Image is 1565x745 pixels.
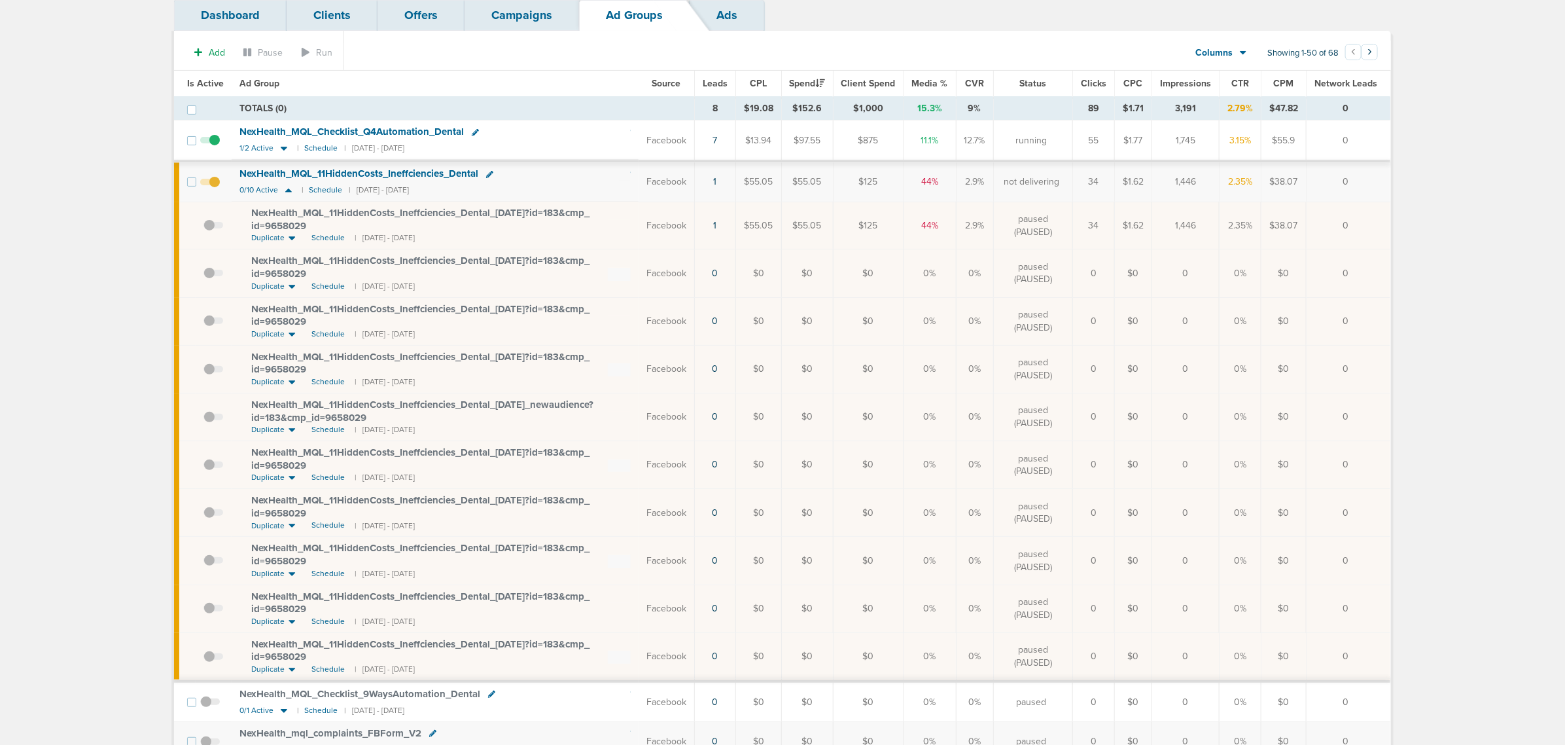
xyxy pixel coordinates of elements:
small: | [DATE] - [DATE] [355,664,415,675]
td: $0 [1261,681,1307,722]
span: NexHealth_ MQL_ 11HiddenCosts_ Ineffciencies_ Dental [239,168,478,179]
td: 0 [1152,681,1220,722]
span: Add [209,47,225,58]
td: $0 [833,585,904,632]
span: Impressions [1160,78,1211,89]
td: 0 [1307,202,1391,249]
span: Columns [1196,46,1233,60]
td: $0 [781,249,833,297]
span: running [1015,134,1047,147]
span: Duplicate [251,664,285,675]
td: Facebook [639,393,695,441]
td: $875 [833,120,904,161]
td: $0 [781,585,833,632]
small: | [DATE] - [DATE] [355,424,415,435]
td: $55.05 [781,202,833,249]
span: Duplicate [251,568,285,579]
td: 0 [1307,585,1391,632]
td: 0% [956,249,993,297]
span: Duplicate [251,472,285,483]
td: 89 [1073,97,1115,120]
span: paused [1016,696,1046,709]
small: | [DATE] - [DATE] [355,376,415,388]
span: 0/1 Active [239,706,273,716]
span: Schedule [311,520,345,531]
td: Facebook [639,537,695,585]
small: | [297,143,298,153]
td: Facebook [639,585,695,632]
td: 0 [1073,441,1115,489]
td: $0 [1261,345,1307,393]
small: Schedule [304,143,338,153]
td: $0 [1261,393,1307,441]
td: Facebook [639,345,695,393]
span: Schedule [311,329,345,340]
td: 0% [904,632,956,681]
a: 7 [712,135,717,146]
td: 0% [1220,585,1261,632]
td: $0 [833,249,904,297]
span: NexHealth_ MQL_ 11HiddenCosts_ Ineffciencies_ Dental_ [DATE]?id=183&cmp_ id=9658029 [251,351,589,376]
td: paused (PAUSED) [993,202,1072,249]
td: $0 [833,537,904,585]
td: $0 [781,441,833,489]
td: $152.6 [781,97,833,120]
td: $0 [781,345,833,393]
td: 0 [1307,489,1391,537]
td: $0 [833,345,904,393]
span: Schedule [311,376,345,388]
td: 0 [1073,489,1115,537]
td: 0 [1152,585,1220,632]
td: 0 [1152,537,1220,585]
td: 2.79% [1220,97,1261,120]
td: $55.9 [1261,120,1307,161]
td: $0 [1115,681,1152,722]
a: 0 [712,316,718,327]
td: 3.15% [1220,120,1261,161]
td: 0 [1073,345,1115,393]
span: Schedule [311,616,345,627]
td: 2.9% [956,161,993,202]
td: 0 [1307,297,1391,345]
span: Duplicate [251,616,285,627]
td: 0% [956,537,993,585]
td: $0 [1115,297,1152,345]
span: CVR [965,78,984,89]
small: | [DATE] - [DATE] [355,616,415,627]
td: $125 [833,202,904,249]
td: 0 [1307,632,1391,681]
td: 0 [1073,681,1115,722]
td: 0 [1307,441,1391,489]
td: Facebook [639,681,695,722]
span: Network Leads [1314,78,1377,89]
td: $0 [735,537,781,585]
span: Clicks [1081,78,1106,89]
td: 0 [1073,585,1115,632]
small: | [DATE] - [DATE] [355,472,415,483]
span: CPC [1124,78,1143,89]
td: $0 [1261,249,1307,297]
td: 0 [1152,249,1220,297]
span: Duplicate [251,520,285,532]
td: 0 [1307,249,1391,297]
small: | [DATE] - [DATE] [344,706,404,716]
small: | [DATE] - [DATE] [355,520,415,532]
td: 2.35% [1220,161,1261,202]
td: paused (PAUSED) [993,632,1072,681]
td: $0 [1261,537,1307,585]
td: 0 [1073,249,1115,297]
span: Media % [912,78,948,89]
small: Schedule [304,706,338,716]
span: Duplicate [251,281,285,292]
span: Schedule [311,424,345,435]
td: $0 [1115,632,1152,681]
span: NexHealth_ MQL_ 11HiddenCosts_ Ineffciencies_ Dental_ [DATE]?id=183&cmp_ id=9658029 [251,446,589,471]
td: 0% [1220,297,1261,345]
a: 0 [712,507,718,518]
td: 0 [1152,632,1220,681]
td: $55.05 [735,202,781,249]
td: $55.05 [735,161,781,202]
td: 0% [956,632,993,681]
td: $1.62 [1115,161,1152,202]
